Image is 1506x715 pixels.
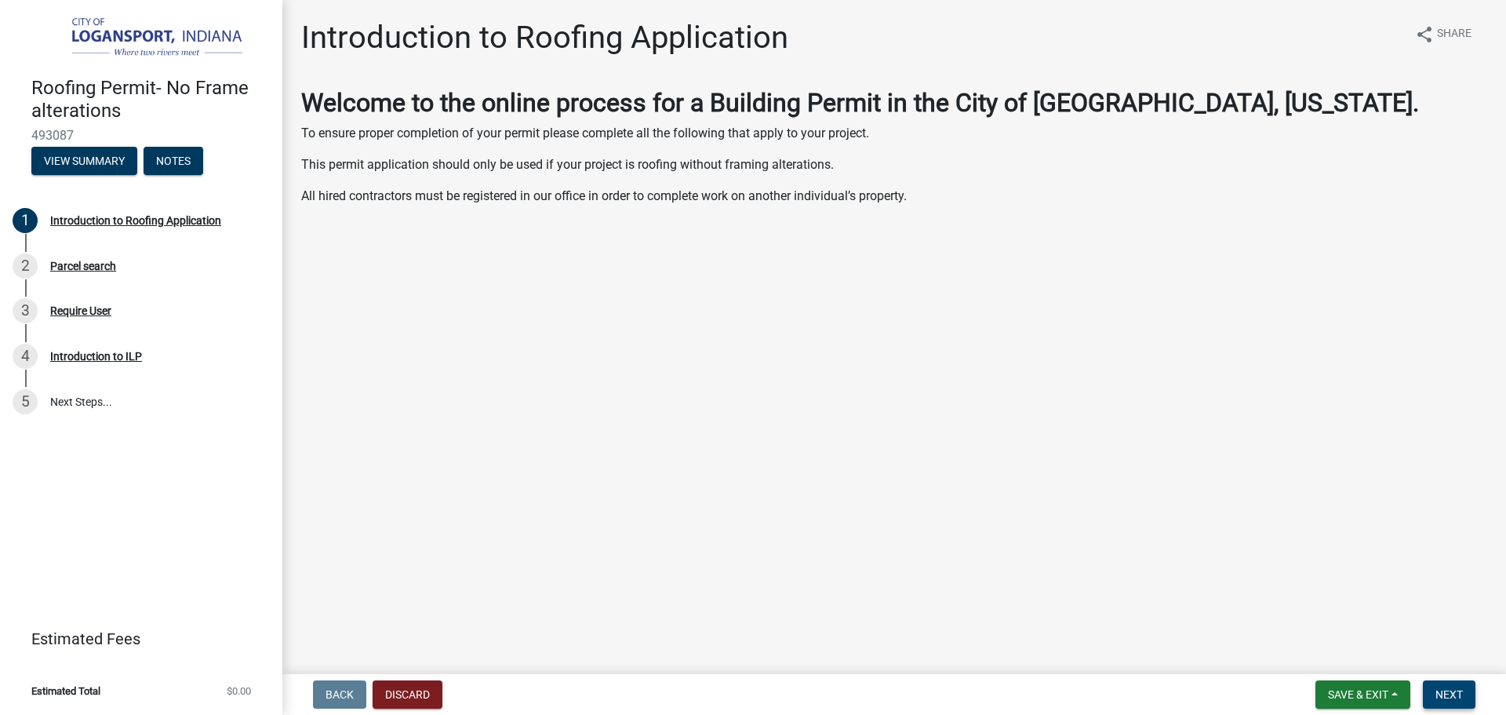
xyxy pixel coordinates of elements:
wm-modal-confirm: Summary [31,156,137,169]
span: $0.00 [227,686,251,696]
wm-modal-confirm: Notes [144,156,203,169]
div: 2 [13,254,38,279]
div: Require User [50,305,111,316]
p: All hired contractors must be registered in our office in order to complete work on another indiv... [301,187,1487,206]
span: Save & Exit [1328,688,1388,701]
span: 493087 [31,128,251,143]
a: Estimated Fees [13,623,257,655]
strong: Welcome to the online process for a Building Permit in the City of [GEOGRAPHIC_DATA], [US_STATE]. [301,88,1419,118]
button: Back [313,680,366,709]
p: To ensure proper completion of your permit please complete all the following that apply to your p... [301,124,1487,143]
button: shareShare [1402,19,1484,49]
button: Notes [144,147,203,175]
button: Save & Exit [1315,680,1410,709]
span: Back [326,688,354,701]
p: This permit application should only be used if your project is roofing without framing alterations. [301,155,1487,174]
div: Introduction to ILP [50,351,142,362]
div: 3 [13,298,38,323]
i: share [1415,25,1434,44]
span: Share [1437,25,1471,44]
div: Parcel search [50,261,116,272]
span: Estimated Total [31,686,100,696]
div: 1 [13,208,38,233]
img: City of Logansport, Indiana [31,16,257,60]
div: 4 [13,344,38,369]
h1: Introduction to Roofing Application [301,19,788,57]
button: Next [1423,680,1475,709]
div: Introduction to Roofing Application [50,215,221,226]
span: Next [1435,688,1463,701]
button: Discard [373,680,442,709]
div: 5 [13,389,38,414]
button: View Summary [31,147,137,175]
h4: Roofing Permit- No Frame alterations [31,77,270,122]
